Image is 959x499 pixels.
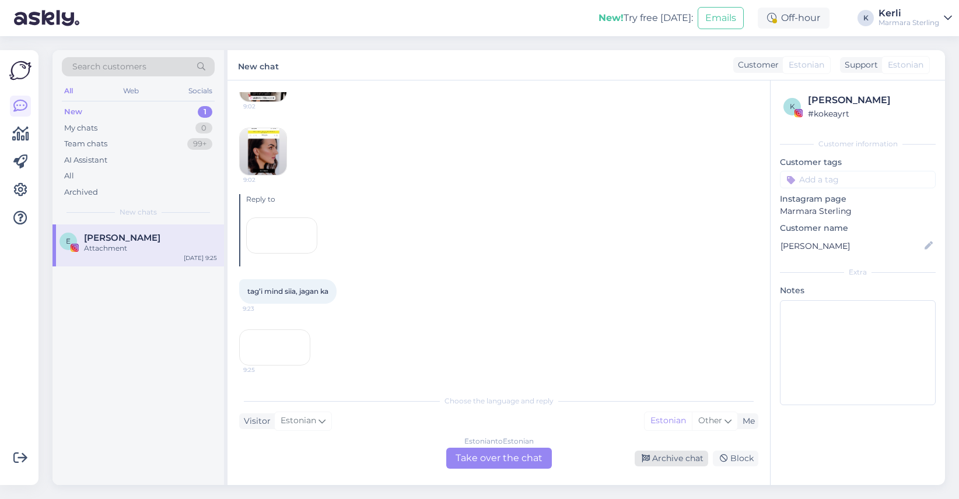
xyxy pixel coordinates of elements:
[713,451,758,466] div: Block
[84,243,217,254] div: Attachment
[186,83,215,99] div: Socials
[698,415,722,426] span: Other
[780,193,936,205] p: Instagram page
[243,102,287,111] span: 9:02
[281,414,316,427] span: Estonian
[120,207,157,217] span: New chats
[840,59,878,71] div: Support
[598,12,624,23] b: New!
[645,412,692,430] div: Estonian
[64,106,82,118] div: New
[780,240,922,252] input: Add name
[698,7,744,29] button: Emails
[789,59,824,71] span: Estonian
[780,139,936,149] div: Customer information
[598,11,693,25] div: Try free [DATE]:
[808,107,932,120] div: # kokeayrt
[878,18,939,27] div: Marmara Sterling
[780,205,936,217] p: Marmara Sterling
[878,9,939,18] div: Kerli
[464,436,534,447] div: Estonian to Estonian
[184,254,217,262] div: [DATE] 9:25
[758,8,829,29] div: Off-hour
[446,448,552,469] div: Take over the chat
[243,304,286,313] span: 9:23
[790,102,795,111] span: k
[64,187,98,198] div: Archived
[888,59,923,71] span: Estonian
[62,83,75,99] div: All
[780,171,936,188] input: Add a tag
[780,222,936,234] p: Customer name
[246,194,758,205] div: Reply to
[738,415,755,427] div: Me
[240,128,286,175] img: attachment
[64,138,107,150] div: Team chats
[243,175,287,184] span: 9:02
[84,233,160,243] span: Elina Rassmann
[733,59,779,71] div: Customer
[878,9,952,27] a: KerliMarmara Sterling
[198,106,212,118] div: 1
[72,61,146,73] span: Search customers
[247,287,328,296] span: tag’i mind siia, jagan ka
[780,267,936,277] div: Extra
[243,366,287,374] span: 9:25
[238,57,279,73] label: New chat
[239,396,758,406] div: Choose the language and reply
[187,138,212,150] div: 99+
[66,237,71,245] span: E
[808,93,932,107] div: [PERSON_NAME]
[857,10,874,26] div: K
[195,122,212,134] div: 0
[121,83,141,99] div: Web
[64,122,97,134] div: My chats
[64,170,74,182] div: All
[780,156,936,168] p: Customer tags
[239,415,271,427] div: Visitor
[780,284,936,297] p: Notes
[64,154,107,166] div: AI Assistant
[635,451,708,466] div: Archive chat
[9,59,32,82] img: Askly Logo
